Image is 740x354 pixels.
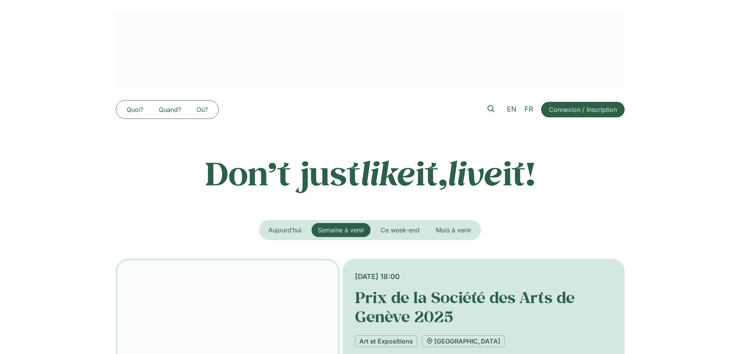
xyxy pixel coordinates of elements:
[436,226,472,234] span: Mois à venir
[151,103,189,116] a: Quand?
[355,271,612,282] div: [DATE] 18:00
[503,104,521,115] a: EN
[521,104,537,115] a: FR
[541,102,625,117] a: Connexion / Inscription
[318,226,364,234] span: Semaine à venir
[268,226,301,234] span: Aujourd’hui
[119,103,151,116] a: Quoi?
[507,105,517,113] span: EN
[549,105,617,114] span: Connexion / Inscription
[422,335,505,347] a: [GEOGRAPHIC_DATA]
[355,287,575,326] a: Prix de la Société des Arts de Genève 2025
[116,153,625,192] p: Don’t just it, it!
[447,151,503,194] em: live
[355,335,417,347] a: Art et Expositions
[189,103,216,116] a: Où?
[524,105,533,113] span: FR
[360,151,416,194] em: like
[119,103,216,116] nav: Menu
[381,226,420,234] span: Ce week-end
